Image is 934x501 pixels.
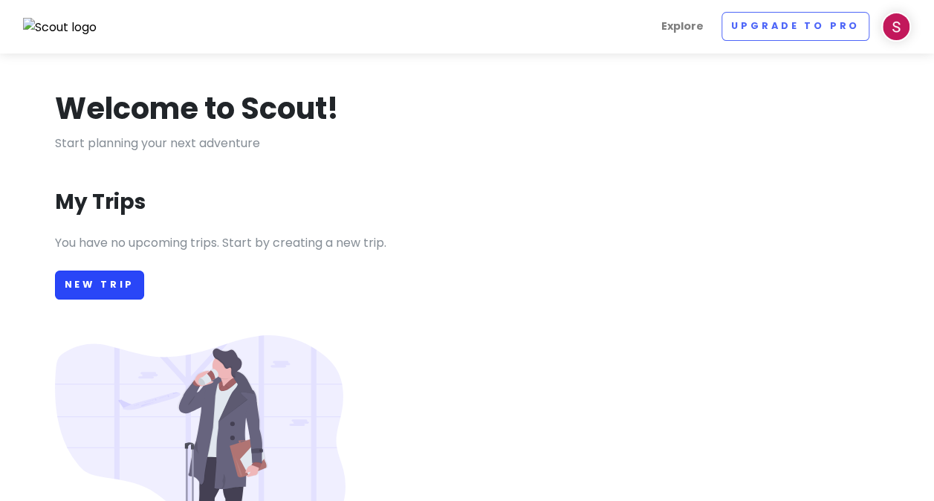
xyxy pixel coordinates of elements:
[655,12,710,41] a: Explore
[721,12,869,41] a: Upgrade to Pro
[55,134,880,153] p: Start planning your next adventure
[55,271,145,300] a: New Trip
[881,12,911,42] img: User profile
[23,18,97,37] img: Scout logo
[55,189,146,216] h3: My Trips
[55,233,880,253] p: You have no upcoming trips. Start by creating a new trip.
[55,89,339,128] h1: Welcome to Scout!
